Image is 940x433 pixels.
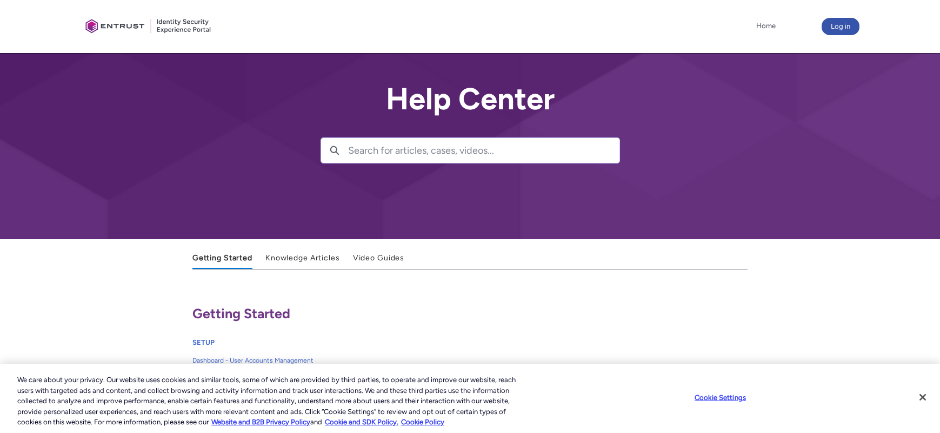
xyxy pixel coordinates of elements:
span: Dashboard - User Accounts Management [192,356,372,365]
a: Knowledge Articles [265,248,340,269]
button: Cookie Settings [686,387,754,409]
span: Video Guides [353,253,405,263]
a: More information about our cookie policy., opens in a new tab [211,418,310,426]
div: We care about your privacy. Our website uses cookies and similar tools, some of which are provide... [17,375,517,428]
h2: Help Center [321,82,620,116]
a: Video Guides [353,248,405,269]
span: Knowledge Articles [265,253,340,263]
a: Dashboard - User Accounts Management [192,351,372,370]
input: Search for articles, cases, videos... [348,138,619,163]
a: Cookie Policy [401,418,444,426]
a: Getting Started [192,248,252,269]
a: SETUP [192,338,215,346]
span: Getting Started [192,253,252,263]
a: Home [754,18,778,34]
button: Search [321,138,348,163]
button: Close [911,385,935,409]
a: Cookie and SDK Policy. [325,418,398,426]
button: Log in [822,18,859,35]
span: Getting Started [192,305,290,322]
